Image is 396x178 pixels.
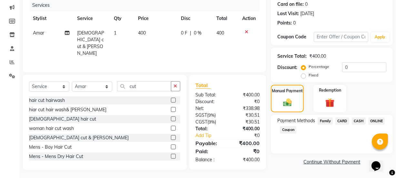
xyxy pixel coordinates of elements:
div: ₹30.51 [228,119,264,125]
span: ONLINE [368,117,385,125]
div: Mens - Mens Dry Hair Cut [29,153,83,160]
div: ₹0 [228,147,264,155]
iframe: chat widget [369,152,390,172]
div: Discount: [191,98,228,105]
div: Last Visit: [277,10,299,17]
div: ₹400.00 [228,139,264,147]
div: ₹30.51 [228,112,264,119]
a: Continue Without Payment [272,159,391,165]
div: 0 [293,20,296,26]
div: ₹400.00 [228,92,264,98]
div: 0 [305,1,308,8]
th: Service [73,11,110,26]
span: Total [196,82,211,89]
th: Total [213,11,238,26]
a: Add Tip [191,132,234,139]
div: [DEMOGRAPHIC_DATA] cut & [PERSON_NAME] [29,134,129,141]
div: hiar cut hair wash& [PERSON_NAME] [29,106,106,113]
button: Apply [371,32,389,42]
span: 9% [209,113,215,118]
input: Search or Scan [117,81,171,91]
span: Payment Methods [277,117,315,124]
span: 0 F [181,30,187,36]
span: 400 [216,30,224,36]
div: ( ) [191,119,228,125]
div: woman hair cut wash [29,125,74,132]
div: Service Total: [277,53,307,60]
span: CASH [352,117,366,125]
div: Points: [277,20,292,26]
div: ₹0 [228,98,264,105]
label: Fixed [309,72,318,78]
span: [DEMOGRAPHIC_DATA] cut & [PERSON_NAME] [77,30,104,56]
label: Percentage [309,64,329,70]
div: Mens - Boy Hair Cut [29,144,72,151]
th: Disc [177,11,213,26]
span: CARD [335,117,349,125]
div: hair cut hairwash [29,97,65,104]
div: Total: [191,125,228,132]
div: Balance : [191,156,228,163]
input: Enter Offer / Coupon Code [314,32,368,42]
span: 400 [138,30,146,36]
span: | [190,30,191,36]
th: Price [134,11,177,26]
div: ₹400.00 [309,53,326,60]
span: Family [318,117,333,125]
span: Coupon [280,126,296,133]
span: 9% [209,119,215,124]
div: Paid: [191,147,228,155]
div: Coupon Code [277,34,314,40]
th: Stylist [29,11,73,26]
div: [DATE] [300,10,314,17]
div: ₹400.00 [228,156,264,163]
th: Action [238,11,260,26]
div: [DEMOGRAPHIC_DATA] hair cut [29,116,96,123]
span: CGST [196,119,208,125]
span: 0 % [194,30,202,36]
div: Card on file: [277,1,304,8]
div: ₹0 [234,132,264,139]
span: 1 [114,30,116,36]
label: Manual Payment [272,88,303,94]
span: SGST [196,112,207,118]
label: Redemption [319,87,341,93]
img: _gift.svg [322,97,337,108]
div: ₹400.00 [228,125,264,132]
div: ( ) [191,112,228,119]
div: Discount: [277,64,297,71]
div: ₹338.98 [228,105,264,112]
span: Amar [33,30,44,36]
div: Sub Total: [191,92,228,98]
div: Net: [191,105,228,112]
th: Qty [110,11,134,26]
div: Payable: [191,139,228,147]
img: _cash.svg [281,98,294,108]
